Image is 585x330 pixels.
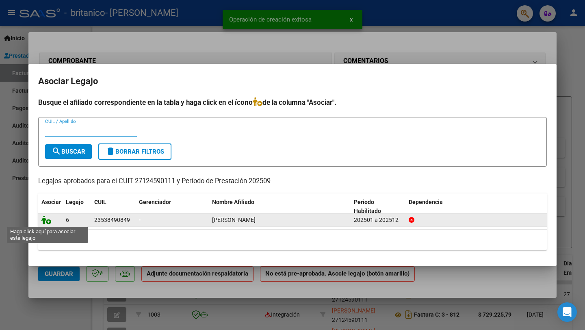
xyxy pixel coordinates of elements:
[94,215,130,225] div: 23538490849
[405,193,547,220] datatable-header-cell: Dependencia
[106,148,164,155] span: Borrar Filtros
[38,230,547,250] div: 1 registros
[139,199,171,205] span: Gerenciador
[409,199,443,205] span: Dependencia
[354,199,381,215] span: Periodo Habilitado
[91,193,136,220] datatable-header-cell: CUIL
[45,144,92,159] button: Buscar
[38,97,547,108] h4: Busque el afiliado correspondiente en la tabla y haga click en el ícono de la columna "Asociar".
[139,217,141,223] span: -
[38,193,63,220] datatable-header-cell: Asociar
[212,217,256,223] span: IRIARTE BAUTISTA AGUSTIN
[106,146,115,156] mat-icon: delete
[98,143,171,160] button: Borrar Filtros
[41,199,61,205] span: Asociar
[52,146,61,156] mat-icon: search
[354,215,402,225] div: 202501 a 202512
[66,217,69,223] span: 6
[94,199,106,205] span: CUIL
[52,148,85,155] span: Buscar
[38,74,547,89] h2: Asociar Legajo
[38,176,547,187] p: Legajos aprobados para el CUIT 27124590111 y Período de Prestación 202509
[212,199,254,205] span: Nombre Afiliado
[557,302,577,322] div: Open Intercom Messenger
[63,193,91,220] datatable-header-cell: Legajo
[136,193,209,220] datatable-header-cell: Gerenciador
[66,199,84,205] span: Legajo
[209,193,351,220] datatable-header-cell: Nombre Afiliado
[351,193,405,220] datatable-header-cell: Periodo Habilitado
